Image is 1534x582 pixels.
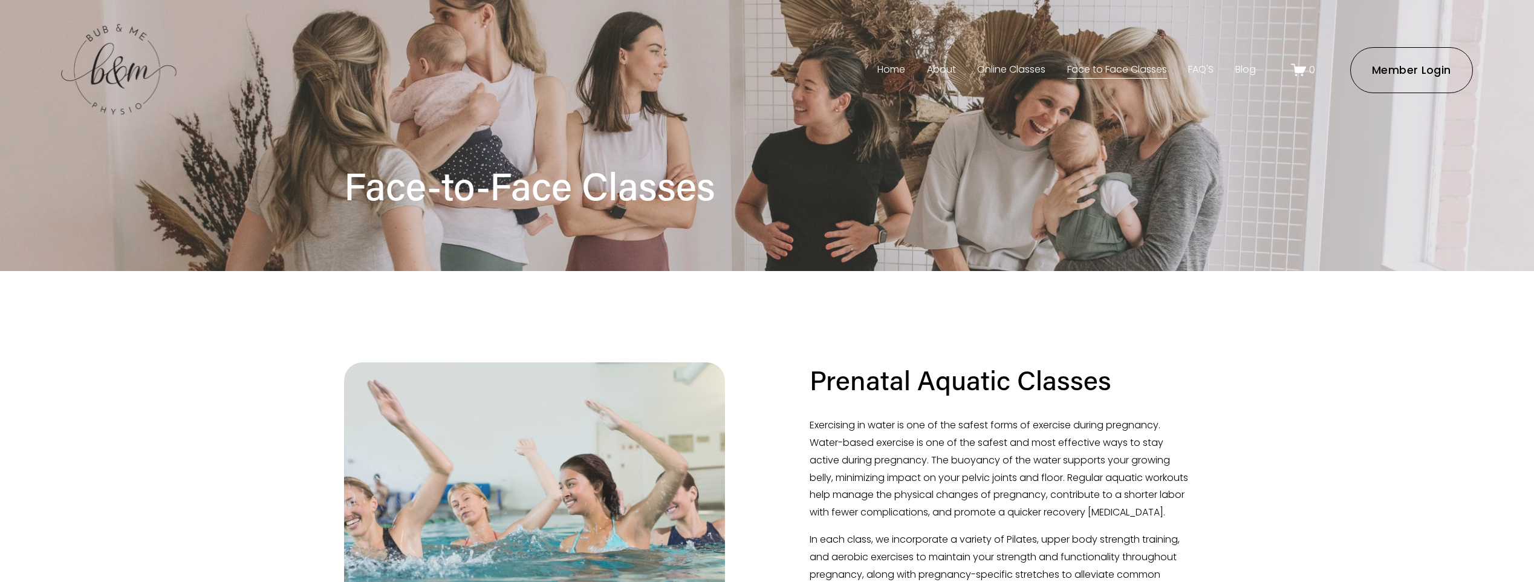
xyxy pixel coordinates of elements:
a: About [927,60,956,80]
a: Face to Face Classes [1067,60,1167,80]
a: Blog [1235,60,1256,80]
a: 0 [1291,62,1315,77]
h1: Face-to-Face Classes [344,162,767,209]
span: 0 [1309,63,1315,77]
img: bubandme [61,23,176,117]
a: FAQ'S [1188,60,1214,80]
a: Home [877,60,905,80]
h2: Prenatal Aquatic Classes [810,362,1111,397]
a: Member Login [1350,47,1473,93]
p: Exercising in water is one of the safest forms of exercise during pregnancy. Water-based exercise... [810,417,1191,522]
ms-portal-inner: Member Login [1372,63,1451,77]
a: Online Classes [977,60,1045,80]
